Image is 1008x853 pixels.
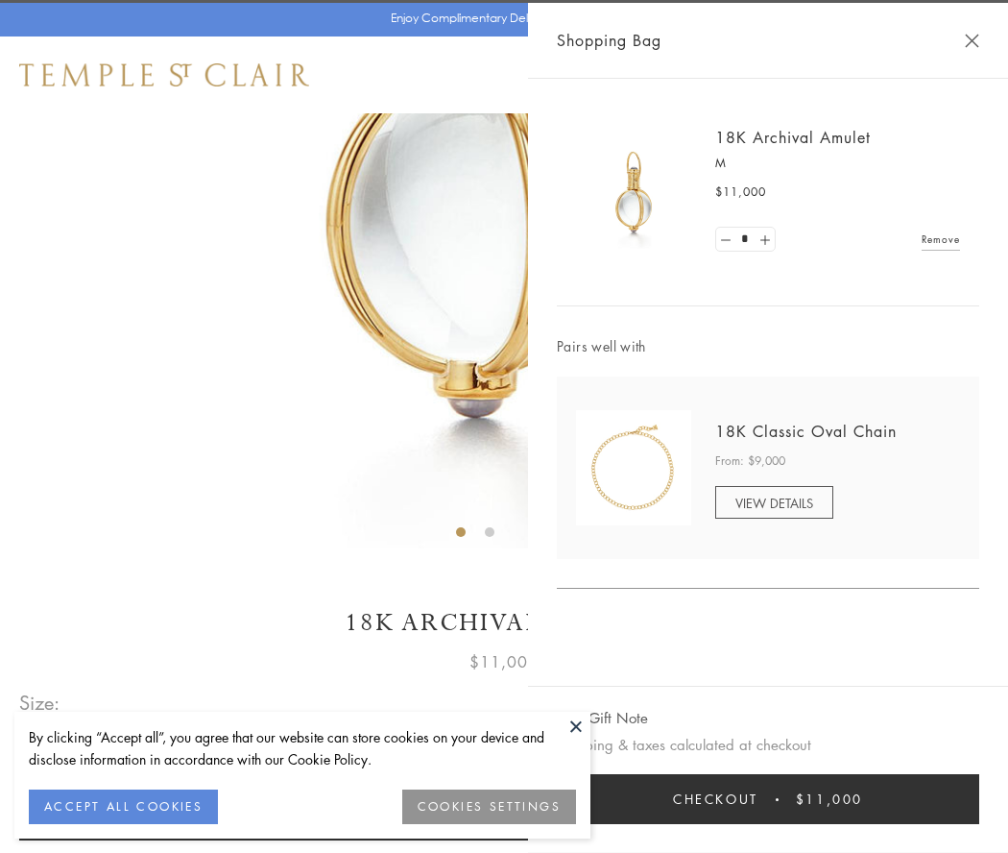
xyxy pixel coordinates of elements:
[715,451,785,471] span: From: $9,000
[19,606,989,640] h1: 18K Archival Amulet
[715,421,897,442] a: 18K Classic Oval Chain
[576,410,691,525] img: N88865-OV18
[922,229,960,250] a: Remove
[715,154,960,173] p: M
[557,335,979,357] span: Pairs well with
[19,687,61,719] span: Size:
[755,228,774,252] a: Set quantity to 2
[716,228,735,252] a: Set quantity to 0
[673,789,758,810] span: Checkout
[557,706,648,730] button: Add Gift Note
[715,127,871,148] a: 18K Archival Amulet
[402,790,576,824] button: COOKIES SETTINGS
[715,183,766,202] span: $11,000
[557,774,979,824] button: Checkout $11,000
[557,733,979,757] p: Shipping & taxes calculated at checkout
[965,34,979,48] button: Close Shopping Bag
[557,28,661,53] span: Shopping Bag
[576,134,691,250] img: 18K Archival Amulet
[391,9,609,28] p: Enjoy Complimentary Delivery & Returns
[715,486,833,519] a: VIEW DETAILS
[19,63,309,86] img: Temple St. Clair
[469,649,539,674] span: $11,000
[735,494,813,512] span: VIEW DETAILS
[29,790,218,824] button: ACCEPT ALL COOKIES
[29,726,576,770] div: By clicking “Accept all”, you agree that our website can store cookies on your device and disclos...
[796,789,863,810] span: $11,000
